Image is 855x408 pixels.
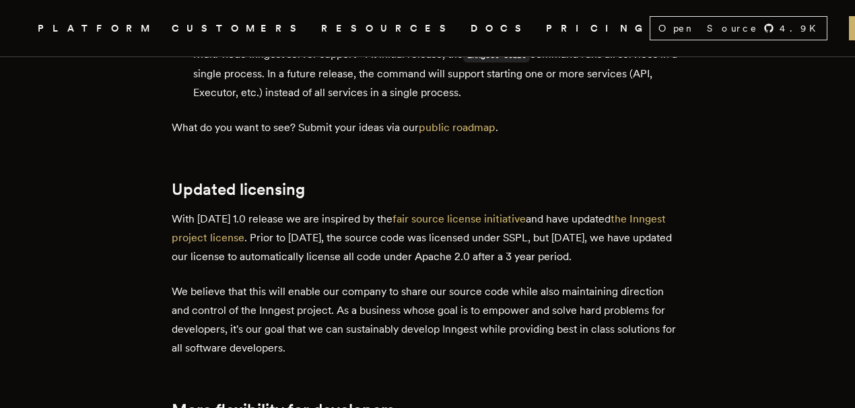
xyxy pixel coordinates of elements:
[419,121,495,134] a: public roadmap
[38,20,156,37] button: PLATFORM
[172,118,683,137] p: What do you want to see? Submit your ideas via our .
[172,180,683,199] h2: Updated licensing
[392,212,526,225] a: fair source license initiative
[321,20,454,37] button: RESOURCES
[546,20,650,37] a: PRICING
[780,22,824,35] span: 4.9 K
[463,48,530,63] code: inngest start
[189,45,683,102] li: Multi-node Inngest server support - At initial release, the command runs all services in a single...
[471,20,530,37] a: DOCS
[172,282,683,358] p: We believe that this will enable our company to share our source code while also maintaining dire...
[172,210,683,266] p: With [DATE] 1.0 release we are inspired by the and have updated . Prior to [DATE], the source cod...
[172,212,666,244] a: the Inngest project license
[658,22,758,35] span: Open Source
[172,20,305,37] a: CUSTOMERS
